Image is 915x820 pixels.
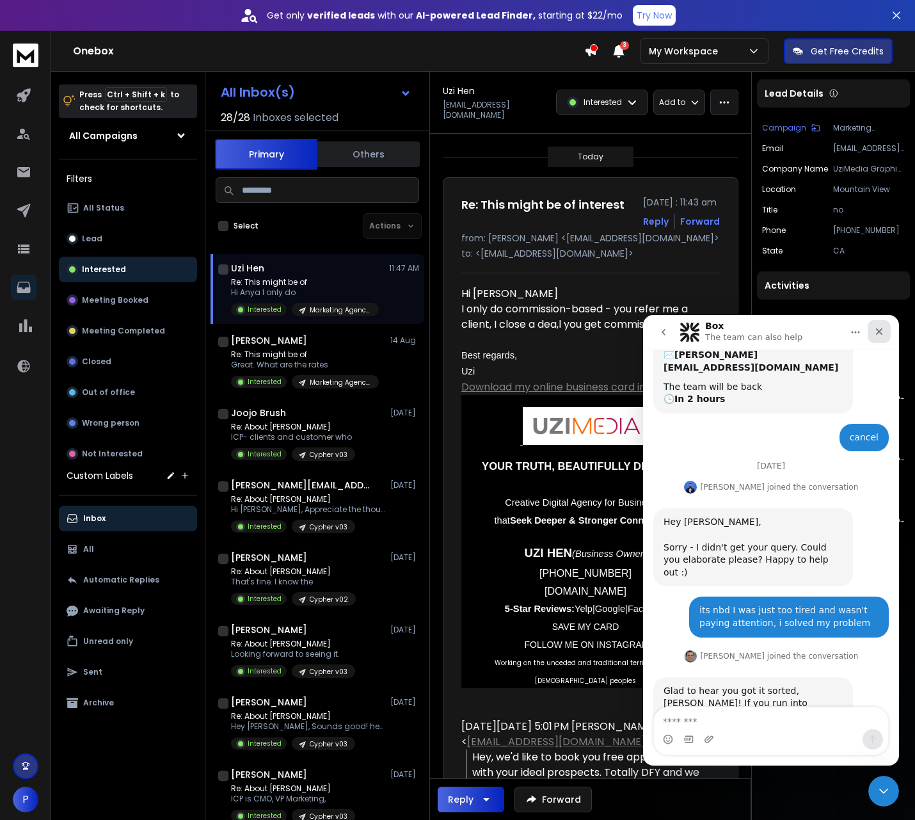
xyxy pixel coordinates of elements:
span: 5-Star Reviews: [505,604,575,614]
p: Re: About [PERSON_NAME] [231,567,356,577]
h1: All Inbox(s) [221,86,295,99]
p: Interested [248,449,282,459]
p: Interested [584,97,622,108]
button: Awaiting Reply [59,598,197,623]
div: Reply [448,793,473,806]
p: Re: This might be of [231,350,379,360]
p: ICP is CMO, VP Marketing, [231,794,355,804]
p: My Workspace [649,45,723,58]
p: location [762,184,796,195]
button: Reply [438,787,504,812]
p: Archive [83,698,114,708]
p: Inbox [83,513,106,524]
p: [DATE] [390,480,419,490]
p: Company Name [762,164,828,174]
span: (Business Owner) [572,549,646,559]
button: Forward [514,787,592,812]
p: [DATE] [390,408,419,418]
p: Marketing Agencies // D7 Rich Cities (Free campaign) [833,123,905,133]
p: All Status [83,203,124,213]
a: SAVE MY CARD [552,619,619,634]
p: Great. What are the rates [231,360,379,370]
h1: [PERSON_NAME] [231,551,307,564]
p: Phone [762,225,786,236]
div: Forward [680,215,720,228]
div: Hey, we'd like to book you free appointments with your ideal prospects. Totally DFY and we could ... [472,750,710,811]
h1: [PERSON_NAME] [231,768,307,781]
a: FOLLOW ME ON INSTAGRAM [525,637,649,652]
h1: [PERSON_NAME] [231,696,307,709]
button: Meeting Completed [59,318,197,344]
p: Awaiting Reply [83,606,145,616]
div: Activities [757,271,910,300]
button: All Inbox(s) [211,79,422,105]
p: Marketing Agencies // D7 Rich Cities (Free campaign) [310,378,371,387]
p: Cypher v02 [310,595,348,604]
p: ICP- clients and customer who [231,432,355,442]
p: [EMAIL_ADDRESS][DOMAIN_NAME] [443,100,548,120]
p: Marketing Agencies // D7 Rich Cities (Free campaign) [310,305,371,315]
h1: Onebox [73,44,584,59]
strong: AI-powered Lead Finder, [416,9,536,22]
button: Meeting Booked [59,287,197,313]
div: I only do commission-based - you refer me a client, I close a dea,l you get commission [461,301,710,332]
span: 28 / 28 [221,110,250,125]
a: YOUR TRUTH, BEAUTIFULLY DESIGNED [482,459,689,474]
p: That's fine. I know the [231,577,356,587]
img: logo [13,44,38,67]
p: Interested [248,739,282,748]
p: Re: About [PERSON_NAME] [231,422,355,432]
a: Google [595,601,625,616]
h1: Uzi Hen [443,84,475,97]
p: UziMedia Graphic Logo & Web Design [833,164,905,174]
p: [DATE] [390,625,419,635]
span: Uzi [461,366,475,376]
p: Interested [248,522,282,531]
span: that [494,515,509,526]
span: [PHONE_NUMBER] [539,568,632,579]
p: Re: About [PERSON_NAME] [231,784,355,794]
span: FOLLOW ME ON INSTAGRAM [525,639,649,650]
p: State [762,246,783,256]
p: [EMAIL_ADDRESS][DOMAIN_NAME] [833,143,905,154]
button: P [13,787,38,812]
h3: Filters [59,170,197,188]
span: Ctrl + Shift + k [105,87,167,102]
p: title [762,205,777,215]
span: 3 [620,41,629,50]
button: Not Interested [59,441,197,467]
h1: Uzi Hen [231,262,264,275]
p: [PHONE_NUMBER] [833,225,905,236]
a: Yelp [575,601,593,616]
p: no [833,205,905,215]
h1: [PERSON_NAME] [231,334,307,347]
p: to: <[EMAIL_ADDRESS][DOMAIN_NAME]> [461,247,720,260]
p: Try Now [637,9,672,22]
p: Meeting Completed [82,326,165,336]
button: Closed [59,349,197,374]
button: All [59,536,197,562]
font: Working on the unceded and traditional territory of the [DEMOGRAPHIC_DATA] peoples [495,658,679,686]
button: Out of office [59,380,197,405]
a: Download my online business card in seconds [461,380,690,394]
p: Re: About [PERSON_NAME] [231,494,385,504]
button: Try Now [633,5,676,26]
